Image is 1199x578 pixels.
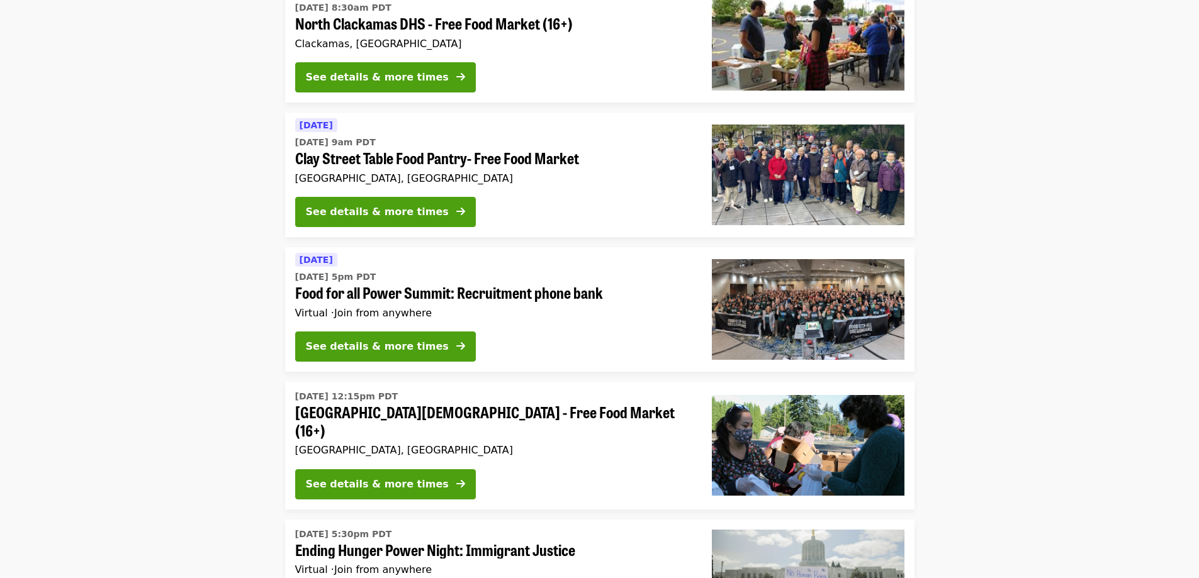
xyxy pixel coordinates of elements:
[712,395,904,496] img: Beaverton First United Methodist Church - Free Food Market (16+) organized by Oregon Food Bank
[295,149,692,167] span: Clay Street Table Food Pantry- Free Food Market
[295,172,692,184] div: [GEOGRAPHIC_DATA], [GEOGRAPHIC_DATA]
[306,204,449,220] div: See details & more times
[295,136,376,149] time: [DATE] 9am PDT
[285,382,915,509] a: See details for "Beaverton First United Methodist Church - Free Food Market (16+)"
[295,197,476,227] button: See details & more times
[295,541,692,559] span: Ending Hunger Power Night: Immigrant Justice
[295,403,692,440] span: [GEOGRAPHIC_DATA][DEMOGRAPHIC_DATA] - Free Food Market (16+)
[295,270,376,284] time: [DATE] 5pm PDT
[295,331,476,362] button: See details & more times
[306,477,449,492] div: See details & more times
[295,38,692,50] div: Clackamas, [GEOGRAPHIC_DATA]
[295,307,432,319] span: Virtual ·
[300,255,333,265] span: [DATE]
[295,444,692,456] div: [GEOGRAPHIC_DATA], [GEOGRAPHIC_DATA]
[300,120,333,130] span: [DATE]
[334,307,432,319] span: Join from anywhere
[712,125,904,225] img: Clay Street Table Food Pantry- Free Food Market organized by Oregon Food Bank
[712,259,904,360] img: Food for all Power Summit: Recruitment phone bank organized by Oregon Food Bank
[295,14,692,33] span: North Clackamas DHS - Free Food Market (16+)
[456,340,465,352] i: arrow-right icon
[295,284,692,302] span: Food for all Power Summit: Recruitment phone bank
[285,247,915,372] a: See details for "Food for all Power Summit: Recruitment phone bank"
[456,71,465,83] i: arrow-right icon
[285,113,915,237] a: See details for "Clay Street Table Food Pantry- Free Food Market"
[295,469,476,499] button: See details & more times
[456,206,465,218] i: arrow-right icon
[295,528,392,541] time: [DATE] 5:30pm PDT
[295,1,391,14] time: [DATE] 8:30am PDT
[295,564,432,575] span: Virtual ·
[456,478,465,490] i: arrow-right icon
[306,70,449,85] div: See details & more times
[295,390,398,403] time: [DATE] 12:15pm PDT
[334,564,432,575] span: Join from anywhere
[295,62,476,92] button: See details & more times
[306,339,449,354] div: See details & more times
